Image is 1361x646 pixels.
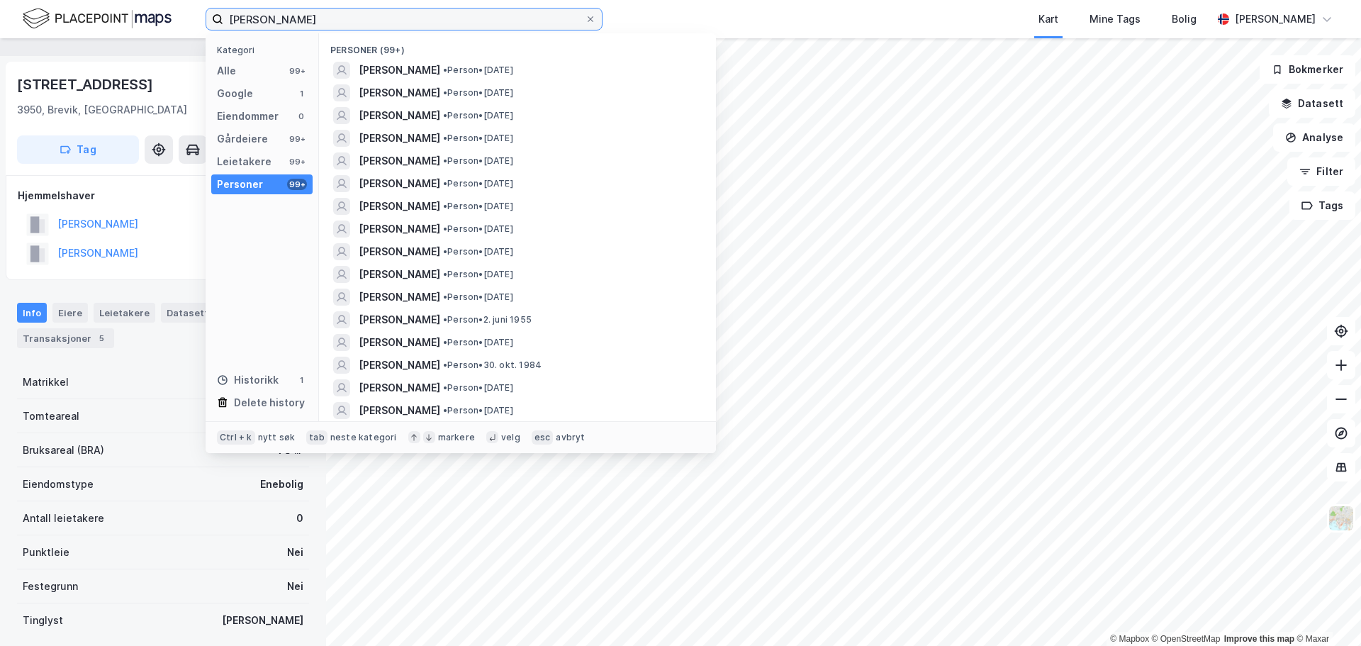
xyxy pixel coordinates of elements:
a: OpenStreetMap [1152,634,1221,644]
span: • [443,291,447,302]
span: • [443,178,447,189]
span: • [443,223,447,234]
span: Person • [DATE] [443,405,513,416]
div: Google [217,85,253,102]
div: Historikk [217,372,279,389]
span: [PERSON_NAME] [359,379,440,396]
div: Mine Tags [1090,11,1141,28]
div: Info [17,303,47,323]
span: • [443,269,447,279]
span: Person • 30. okt. 1984 [443,360,542,371]
div: esc [532,430,554,445]
span: [PERSON_NAME] [359,221,440,238]
div: 5 [94,331,108,345]
div: Nei [287,544,303,561]
span: • [443,87,447,98]
button: Bokmerker [1260,55,1355,84]
span: [PERSON_NAME] [359,62,440,79]
span: • [443,246,447,257]
div: Matrikkel [23,374,69,391]
div: nytt søk [258,432,296,443]
div: Kart [1038,11,1058,28]
div: Transaksjoner [17,328,114,348]
div: 99+ [287,133,307,145]
span: [PERSON_NAME] [359,243,440,260]
img: Z [1328,505,1355,532]
div: Tinglyst [23,612,63,629]
div: [STREET_ADDRESS] [17,73,156,96]
span: Person • [DATE] [443,223,513,235]
span: [PERSON_NAME] [359,175,440,192]
div: Hjemmelshaver [18,187,308,204]
span: [PERSON_NAME] [359,130,440,147]
div: 99+ [287,156,307,167]
span: [PERSON_NAME] [359,84,440,101]
div: tab [306,430,327,445]
div: Tomteareal [23,408,79,425]
div: markere [438,432,475,443]
input: Søk på adresse, matrikkel, gårdeiere, leietakere eller personer [223,9,585,30]
span: Person • [DATE] [443,87,513,99]
span: • [443,133,447,143]
span: Person • [DATE] [443,269,513,280]
div: Bolig [1172,11,1197,28]
span: Person • [DATE] [443,201,513,212]
span: [PERSON_NAME] [359,402,440,419]
div: Festegrunn [23,578,78,595]
span: • [443,405,447,416]
div: Kategori [217,45,313,55]
span: [PERSON_NAME] [359,107,440,124]
div: 1 [296,374,307,386]
div: 3950, Brevik, [GEOGRAPHIC_DATA] [17,101,187,118]
span: Person • [DATE] [443,291,513,303]
div: [PERSON_NAME] [222,612,303,629]
div: 0 [296,510,303,527]
div: Eiendomstype [23,476,94,493]
img: logo.f888ab2527a4732fd821a326f86c7f29.svg [23,6,172,31]
div: Datasett [161,303,214,323]
span: [PERSON_NAME] [359,198,440,215]
span: [PERSON_NAME] [359,152,440,169]
div: Alle [217,62,236,79]
span: • [443,201,447,211]
div: 99+ [287,65,307,77]
div: 99+ [287,179,307,190]
span: [PERSON_NAME] [359,357,440,374]
div: Ctrl + k [217,430,255,445]
span: • [443,382,447,393]
div: avbryt [556,432,585,443]
span: Person • [DATE] [443,155,513,167]
span: Person • [DATE] [443,246,513,257]
a: Improve this map [1224,634,1294,644]
div: velg [501,432,520,443]
div: Leietakere [217,153,271,170]
span: Person • [DATE] [443,133,513,144]
div: Personer (99+) [319,33,716,59]
div: Punktleie [23,544,69,561]
button: Datasett [1269,89,1355,118]
button: Tags [1289,191,1355,220]
div: Gårdeiere [217,130,268,147]
div: Antall leietakere [23,510,104,527]
div: [PERSON_NAME] [1235,11,1316,28]
div: Enebolig [260,476,303,493]
div: Chat Widget [1290,578,1361,646]
div: Eiendommer [217,108,279,125]
span: [PERSON_NAME] [359,266,440,283]
span: Person • 2. juni 1955 [443,314,532,325]
div: 1 [296,88,307,99]
div: Nei [287,578,303,595]
button: Filter [1287,157,1355,186]
div: Eiere [52,303,88,323]
div: Personer [217,176,263,193]
button: Tag [17,135,139,164]
div: Delete history [234,394,305,411]
span: • [443,110,447,121]
span: Person • [DATE] [443,110,513,121]
span: Person • [DATE] [443,178,513,189]
a: Mapbox [1110,634,1149,644]
span: • [443,155,447,166]
span: [PERSON_NAME] [359,334,440,351]
div: Leietakere [94,303,155,323]
button: Analyse [1273,123,1355,152]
